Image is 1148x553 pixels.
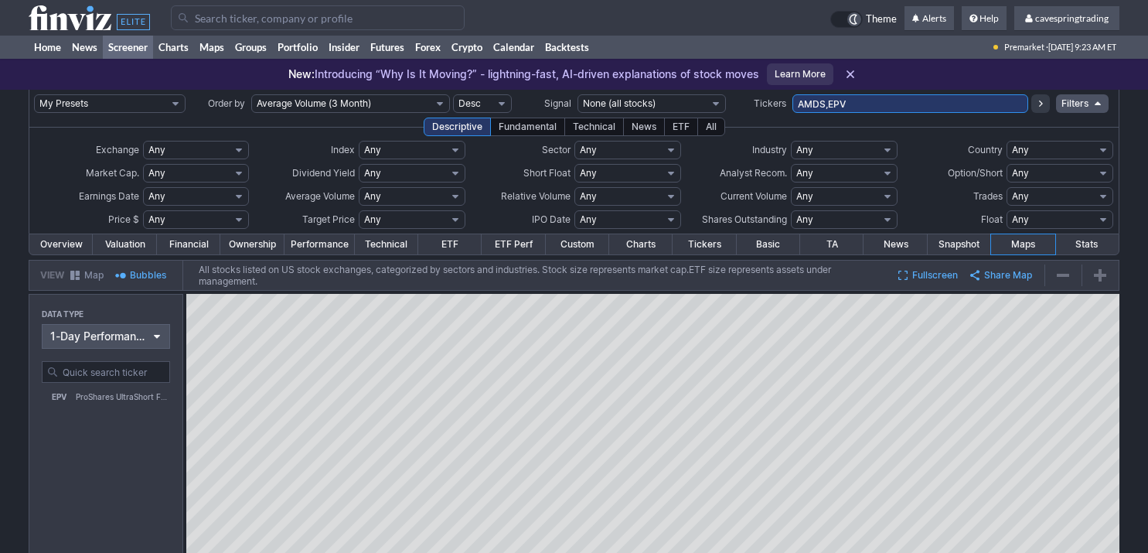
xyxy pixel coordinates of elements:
span: Country [968,144,1003,155]
span: Tickers [754,97,786,109]
button: Data type [42,324,170,349]
button: Fullscreen [892,265,964,286]
a: Backtests [540,36,594,59]
input: Search [171,5,465,30]
span: Short Float [523,167,571,179]
a: ETF Perf [482,234,545,254]
a: Insider [323,36,365,59]
span: Analyst Recom. [720,167,787,179]
span: Float [981,213,1003,225]
span: IPO Date [532,213,571,225]
a: Financial [157,234,220,254]
a: Performance [284,234,355,254]
a: TA [800,234,864,254]
a: Crypto [446,36,488,59]
span: EPV [42,390,76,404]
span: Industry [752,144,787,155]
a: Futures [365,36,410,59]
div: ETF [664,118,698,136]
button: Share Map [964,265,1038,286]
button: EPVProShares UltraShort FTSE Europe -2X Shares [42,389,170,405]
span: Current Volume [720,190,787,202]
a: Maps [194,36,230,59]
a: Portfolio [272,36,323,59]
span: Earnings Date [79,190,139,202]
span: Target Price [302,213,355,225]
a: Valuation [93,234,156,254]
a: Help [962,6,1007,31]
a: Basic [737,234,800,254]
a: Theme [830,11,897,28]
span: cavespringtrading [1035,12,1109,24]
a: News [66,36,103,59]
a: Maps [991,234,1054,254]
div: All [697,118,725,136]
span: Premarket · [1004,36,1048,59]
a: Charts [609,234,673,254]
p: Introducing “Why Is It Moving?” - lightning-fast, AI-driven explanations of stock moves [288,67,759,82]
span: Theme [866,11,897,28]
p: All stocks listed on US stock exchanges, categorized by sectors and industries. Stock size repres... [199,264,886,287]
div: Descriptive [424,118,491,136]
div: Technical [564,118,624,136]
a: Forex [410,36,446,59]
span: Option/Short [948,167,1003,179]
a: Bubbles [110,265,172,286]
a: Learn More [767,63,833,85]
span: Data type [42,309,83,319]
span: Shares Outstanding [702,213,787,225]
a: ETF [418,234,482,254]
span: Average Volume [285,190,355,202]
a: Map [64,265,110,286]
a: Screener [103,36,153,59]
span: 1-Day Performance [50,329,146,344]
a: Technical [355,234,418,254]
span: Market Cap. [86,167,139,179]
a: cavespringtrading [1014,6,1119,31]
span: Map [84,268,104,283]
a: Home [29,36,66,59]
a: Filters [1056,94,1109,113]
span: ProShares UltraShort FTSE Europe -2X Shares [76,390,170,404]
a: Alerts [904,6,954,31]
a: News [864,234,927,254]
span: Sector [542,144,571,155]
a: Groups [230,36,272,59]
h2: View [40,268,64,283]
a: Stats [1055,234,1119,254]
a: Overview [29,234,93,254]
span: Trades [973,190,1003,202]
span: Index [331,144,355,155]
a: Custom [546,234,609,254]
a: Tickers [673,234,736,254]
span: Fullscreen [912,268,958,283]
span: Dividend Yield [292,167,355,179]
span: Share Map [984,268,1032,283]
a: Charts [153,36,194,59]
span: New: [288,67,315,80]
div: News [623,118,665,136]
input: Quick search ticker [42,361,170,383]
span: Order by [208,97,245,109]
span: Signal [544,97,571,109]
div: Fundamental [490,118,565,136]
a: Calendar [488,36,540,59]
span: [DATE] 9:23 AM ET [1048,36,1116,59]
span: Price $ [108,213,139,225]
a: Ownership [220,234,284,254]
span: Exchange [96,144,139,155]
span: Bubbles [130,268,166,283]
a: Snapshot [928,234,991,254]
span: Relative Volume [501,190,571,202]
